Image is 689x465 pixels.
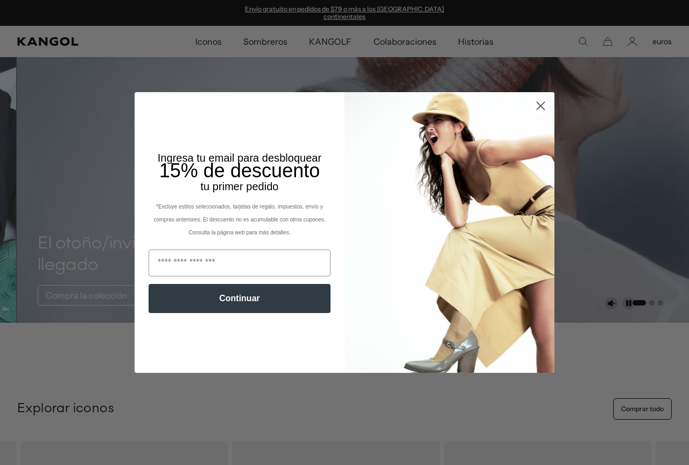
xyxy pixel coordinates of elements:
[158,152,321,164] font: Ingresa tu email para desbloquear
[159,159,320,182] font: 15% de descuento
[149,249,331,276] input: Correo electrónico
[344,92,554,372] img: 93be19ad-e773-4382-80b9-c9d740c9197f.jpeg
[531,96,550,115] button: Cerrar diálogo
[219,294,260,303] font: Continuar
[149,284,331,313] button: Continuar
[201,181,279,192] font: tu primer pedido
[153,204,325,235] font: *Excluye estilos seleccionados, tarjetas de regalo, impuestos, envío y compras anteriores. El des...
